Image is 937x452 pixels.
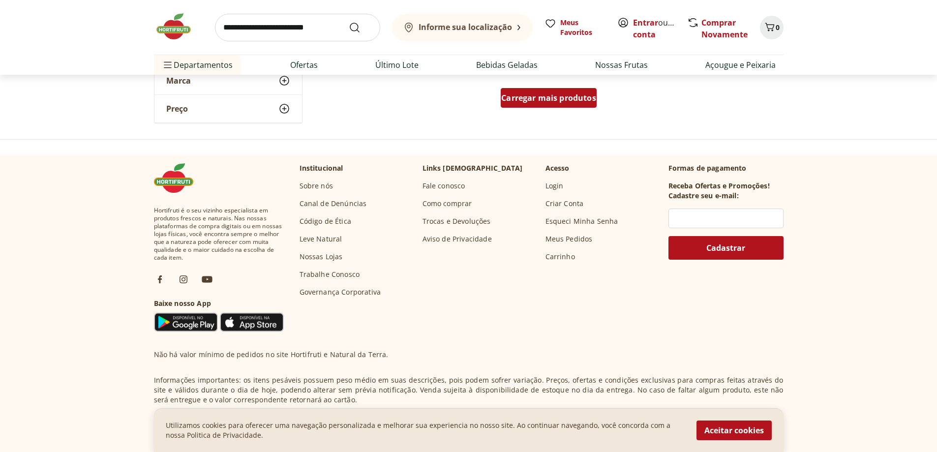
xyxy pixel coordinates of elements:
[154,12,203,41] img: Hortifruti
[633,17,687,40] a: Criar conta
[545,163,570,173] p: Acesso
[166,421,685,440] p: Utilizamos cookies para oferecer uma navegação personalizada e melhorar sua experiencia no nosso ...
[423,216,491,226] a: Trocas e Devoluções
[423,234,492,244] a: Aviso de Privacidade
[154,312,218,332] img: Google Play Icon
[776,23,780,32] span: 0
[166,104,188,114] span: Preço
[545,181,564,191] a: Login
[423,181,465,191] a: Fale conosco
[162,53,174,77] button: Menu
[154,67,302,94] button: Marca
[560,18,605,37] span: Meus Favoritos
[419,22,512,32] b: Informe sua localização
[760,16,784,39] button: Carrinho
[595,59,648,71] a: Nossas Frutas
[300,287,381,297] a: Governança Corporativa
[154,375,784,405] p: Informações importantes: os itens pesáveis possuem peso médio em suas descrições, pois podem sofr...
[154,163,203,193] img: Hortifruti
[300,199,367,209] a: Canal de Denúncias
[201,273,213,285] img: ytb
[154,207,284,262] span: Hortifruti é o seu vizinho especialista em produtos frescos e naturais. Nas nossas plataformas de...
[300,181,333,191] a: Sobre nós
[696,421,772,440] button: Aceitar cookies
[178,273,189,285] img: ig
[375,59,419,71] a: Último Lote
[423,163,523,173] p: Links [DEMOGRAPHIC_DATA]
[154,299,284,308] h3: Baixe nosso App
[545,234,593,244] a: Meus Pedidos
[545,252,575,262] a: Carrinho
[166,76,191,86] span: Marca
[290,59,318,71] a: Ofertas
[300,234,342,244] a: Leve Natural
[392,14,533,41] button: Informe sua localização
[349,22,372,33] button: Submit Search
[220,312,284,332] img: App Store Icon
[423,199,472,209] a: Como comprar
[706,244,745,252] span: Cadastrar
[215,14,380,41] input: search
[545,199,584,209] a: Criar Conta
[668,181,770,191] h3: Receba Ofertas e Promoções!
[633,17,677,40] span: ou
[300,252,343,262] a: Nossas Lojas
[668,191,739,201] h3: Cadastre seu e-mail:
[544,18,605,37] a: Meus Favoritos
[300,216,351,226] a: Código de Ética
[476,59,538,71] a: Bebidas Geladas
[668,163,784,173] p: Formas de pagamento
[501,94,596,102] span: Carregar mais produtos
[154,350,389,360] p: Não há valor mínimo de pedidos no site Hortifruti e Natural da Terra.
[633,17,658,28] a: Entrar
[154,273,166,285] img: fb
[705,59,776,71] a: Açougue e Peixaria
[701,17,748,40] a: Comprar Novamente
[162,53,233,77] span: Departamentos
[668,236,784,260] button: Cadastrar
[545,216,618,226] a: Esqueci Minha Senha
[154,95,302,122] button: Preço
[501,88,597,112] a: Carregar mais produtos
[300,163,343,173] p: Institucional
[300,270,360,279] a: Trabalhe Conosco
